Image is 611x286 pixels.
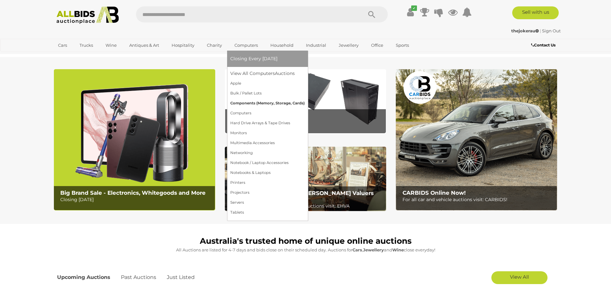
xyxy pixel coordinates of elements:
p: For all car and vehicle auctions visit: CARBIDS! [403,196,554,204]
img: EHVA | Evans Hastings Valuers and Auctioneers [225,147,386,211]
a: View All [491,271,547,284]
span: | [540,28,541,33]
a: Hospitality [167,40,199,51]
a: Sell with us [512,6,559,19]
a: EHVA | Evans Hastings Valuers and Auctioneers EHVA | [PERSON_NAME] [PERSON_NAME] Valuers and Auct... [225,147,386,211]
span: View All [510,274,529,280]
a: Household [266,40,298,51]
a: Sports [392,40,413,51]
strong: thejokerau [511,28,539,33]
strong: Cars [352,247,362,252]
img: Computers & IT Auction [225,69,386,134]
a: CARBIDS Online Now! CARBIDS Online Now! For all car and vehicle auctions visit: CARBIDS! [396,69,557,210]
img: Allbids.com.au [53,6,123,24]
strong: Jewellery [363,247,384,252]
a: Wine [101,40,121,51]
p: Closing [DATE] [60,196,211,204]
a: Cars [54,40,71,51]
img: CARBIDS Online Now! [396,69,557,210]
h1: Australia's trusted home of unique online auctions [57,237,554,246]
a: Computers & IT Auction Computers & IT Auction Closing [DATE] [225,69,386,134]
img: Big Brand Sale - Electronics, Whitegoods and More [54,69,215,210]
a: Antiques & Art [125,40,163,51]
i: ✔ [411,5,417,11]
a: [GEOGRAPHIC_DATA] [54,51,108,61]
a: Industrial [302,40,330,51]
a: Big Brand Sale - Electronics, Whitegoods and More Big Brand Sale - Electronics, Whitegoods and Mo... [54,69,215,210]
a: Computers [230,40,262,51]
a: Charity [203,40,226,51]
a: Sign Out [542,28,561,33]
button: Search [356,6,388,22]
a: thejokerau [511,28,540,33]
a: ✔ [406,6,415,18]
a: Office [367,40,387,51]
b: Contact Us [531,43,556,47]
strong: Wine [392,247,404,252]
a: Trucks [75,40,97,51]
b: Big Brand Sale - Electronics, Whitegoods and More [60,190,206,196]
a: Contact Us [531,42,557,49]
b: CARBIDS Online Now! [403,190,466,196]
a: Jewellery [335,40,363,51]
p: All Auctions are listed for 4-7 days and bids close on their scheduled day. Auctions for , and cl... [57,246,554,254]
